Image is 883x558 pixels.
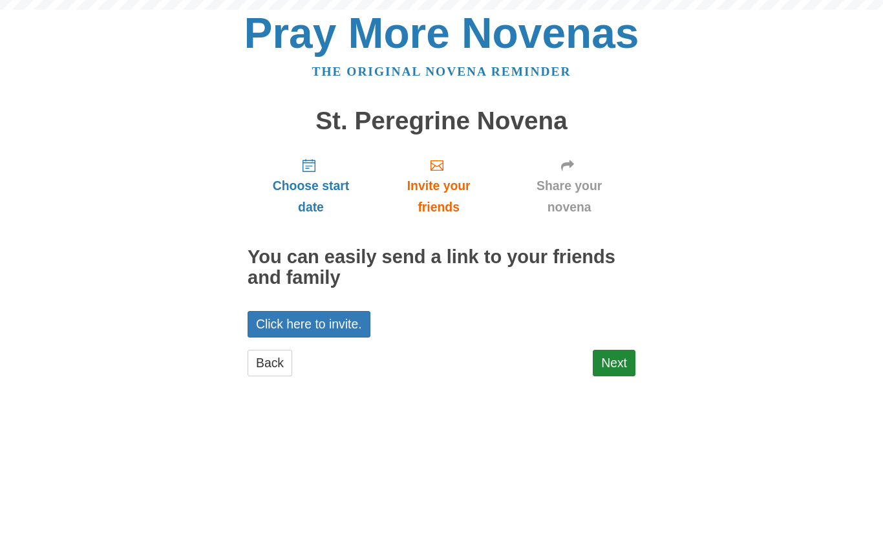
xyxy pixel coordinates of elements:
[593,350,635,376] a: Next
[374,147,503,224] a: Invite your friends
[261,175,361,218] span: Choose start date
[244,9,639,57] a: Pray More Novenas
[248,107,635,135] h1: St. Peregrine Novena
[248,350,292,376] a: Back
[387,175,490,218] span: Invite your friends
[248,311,370,338] a: Click here to invite.
[248,147,374,224] a: Choose start date
[312,65,571,78] a: The original novena reminder
[503,147,635,224] a: Share your novena
[248,247,635,288] h2: You can easily send a link to your friends and family
[516,175,622,218] span: Share your novena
